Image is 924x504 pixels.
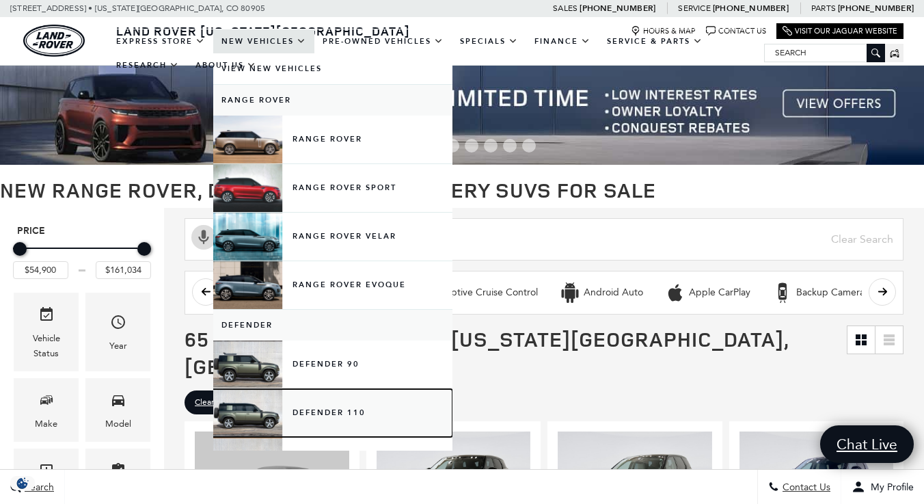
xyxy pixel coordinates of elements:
span: Chat Live [830,435,904,453]
div: Backup Camera [772,282,793,303]
a: Range Rover Evoque [213,261,452,309]
img: Land Rover [23,25,85,57]
a: Range Rover [213,85,452,116]
span: Go to slide 7 [503,139,517,152]
a: Hours & Map [631,26,696,36]
div: MakeMake [14,378,79,442]
span: Go to slide 8 [522,139,536,152]
div: Year [109,339,127,354]
span: 65 Vehicles for Sale in [US_STATE][GEOGRAPHIC_DATA], [GEOGRAPHIC_DATA] [185,325,789,380]
nav: Main Navigation [108,29,764,77]
div: ModelModel [85,378,150,442]
svg: Click to toggle on voice search [191,225,216,250]
img: Opt-Out Icon [7,476,38,490]
a: Service & Parts [599,29,711,53]
button: Backup CameraBackup Camera [765,278,872,307]
span: Features [110,459,126,487]
div: Apple CarPlay [689,287,750,299]
div: YearYear [85,293,150,371]
a: Range Rover Sport [213,164,452,212]
span: Make [38,388,55,416]
a: Defender 130 [213,438,452,486]
button: Open user profile menu [841,470,924,504]
a: [PHONE_NUMBER] [713,3,789,14]
div: Price [13,237,151,279]
span: Contact Us [779,481,830,493]
a: Defender 110 [213,389,452,437]
a: Defender 90 [213,341,452,388]
a: About Us [187,53,264,77]
a: Contact Us [706,26,766,36]
a: [PHONE_NUMBER] [580,3,655,14]
section: Click to Open Cookie Consent Modal [7,476,38,490]
div: Minimum Price [13,242,27,256]
a: Land Rover [US_STATE][GEOGRAPHIC_DATA] [108,23,418,39]
a: Pre-Owned Vehicles [314,29,452,53]
h5: Price [17,225,147,237]
a: land-rover [23,25,85,57]
a: Specials [452,29,526,53]
span: Parts [811,3,836,13]
a: [PHONE_NUMBER] [838,3,914,14]
div: Vehicle Status [24,331,68,361]
span: Clear All [195,394,226,411]
button: scroll left [192,278,219,306]
a: Range Rover [213,116,452,163]
div: Apple CarPlay [665,282,685,303]
a: Finance [526,29,599,53]
a: View New Vehicles [213,53,452,84]
a: EXPRESS STORE [108,29,213,53]
a: Range Rover Velar [213,213,452,261]
button: Android AutoAndroid Auto [552,278,651,307]
span: Land Rover [US_STATE][GEOGRAPHIC_DATA] [116,23,410,39]
span: Service [678,3,710,13]
div: Maximum Price [137,242,151,256]
a: New Vehicles [213,29,314,53]
div: Model [105,416,131,432]
a: Visit Our Jaguar Website [783,26,897,36]
input: Search [765,44,884,61]
div: Android Auto [560,282,580,303]
button: Apple CarPlayApple CarPlay [657,278,758,307]
span: Trim [38,459,55,487]
button: scroll right [869,278,896,306]
span: Model [110,388,126,416]
span: My Profile [865,481,914,493]
a: Chat Live [820,425,914,463]
div: Make [35,416,57,432]
span: Go to slide 5 [465,139,478,152]
input: Minimum [13,261,68,279]
div: Backup Camera [796,287,865,299]
input: Search Inventory [185,218,903,261]
span: Go to slide 4 [446,139,459,152]
span: Vehicle [38,303,55,331]
div: Adaptive Cruise Control [433,287,538,299]
span: Sales [553,3,577,13]
input: Maximum [96,261,151,279]
a: Defender [213,310,452,341]
a: Research [108,53,187,77]
button: Adaptive Cruise ControlAdaptive Cruise Control [402,278,545,307]
span: Go to slide 6 [484,139,498,152]
a: [STREET_ADDRESS] • [US_STATE][GEOGRAPHIC_DATA], CO 80905 [10,3,265,13]
span: Year [110,310,126,339]
div: Android Auto [584,287,643,299]
div: VehicleVehicle Status [14,293,79,371]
